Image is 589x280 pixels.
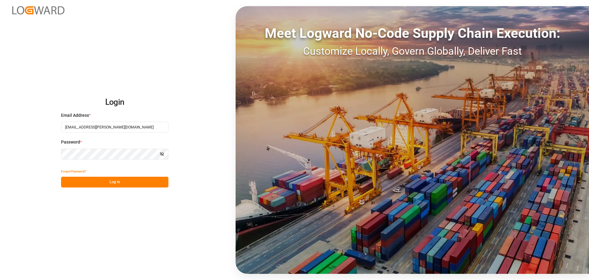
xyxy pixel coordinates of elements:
[236,23,589,43] div: Meet Logward No-Code Supply Chain Execution:
[61,177,168,187] button: Log In
[61,93,168,112] h2: Login
[236,43,589,59] div: Customize Locally, Govern Globally, Deliver Fast
[12,6,64,14] img: Logward_new_orange.png
[61,139,80,145] span: Password
[61,112,89,119] span: Email Address
[61,166,86,177] button: Forgot Password?
[61,122,168,132] input: Enter your email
